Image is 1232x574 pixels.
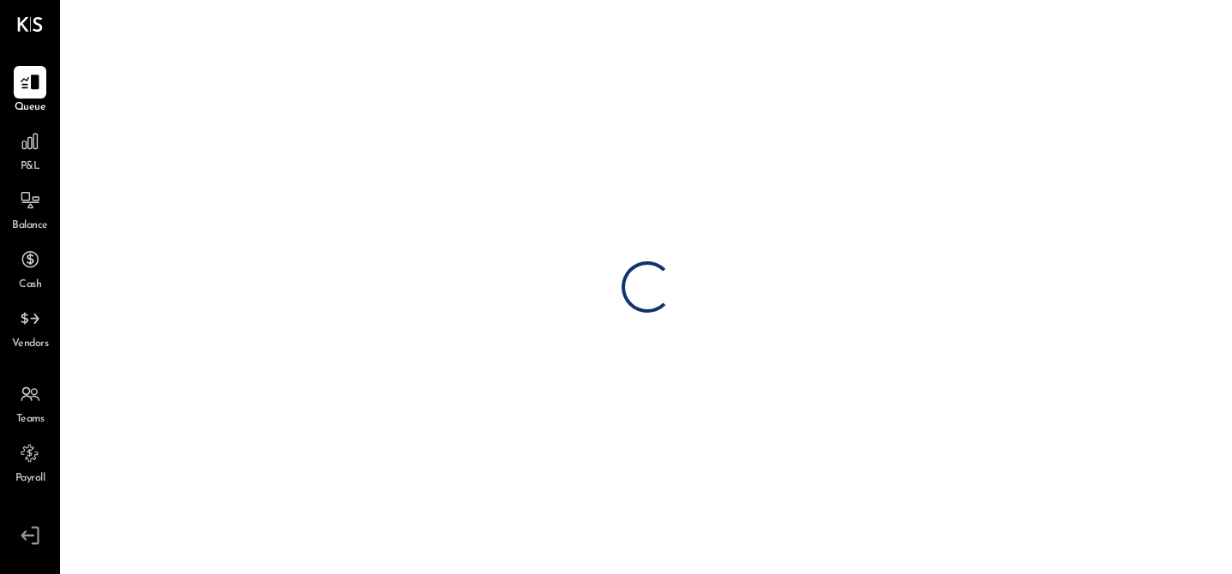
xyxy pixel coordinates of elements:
[15,100,46,116] span: Queue
[15,471,45,487] span: Payroll
[1,66,59,116] a: Queue
[1,302,59,352] a: Vendors
[1,378,59,428] a: Teams
[1,125,59,175] a: P&L
[1,184,59,234] a: Balance
[12,218,48,234] span: Balance
[1,437,59,487] a: Payroll
[12,337,49,352] span: Vendors
[19,278,41,293] span: Cash
[16,412,45,428] span: Teams
[1,243,59,293] a: Cash
[21,159,40,175] span: P&L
